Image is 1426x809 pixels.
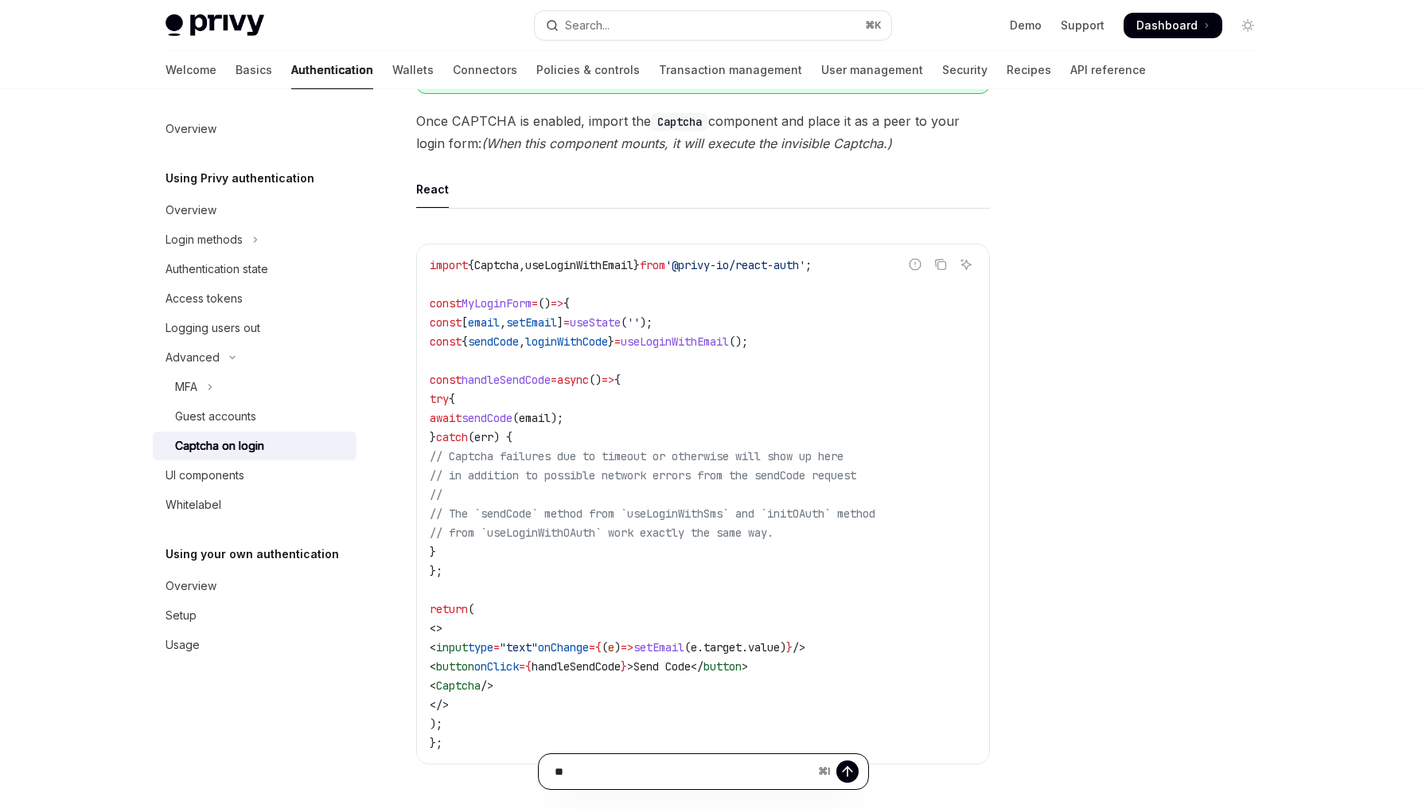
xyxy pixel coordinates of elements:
span: < [430,659,436,674]
span: setEmail [633,640,684,655]
div: Access tokens [166,289,243,308]
span: type [468,640,493,655]
span: ( [468,430,474,444]
span: // from `useLoginWithOAuth` work exactly the same way. [430,526,773,540]
a: Policies & controls [536,51,640,89]
button: Toggle Login methods section [153,225,356,254]
a: Security [942,51,988,89]
span: ); [551,411,563,425]
em: (When this component mounts, it will execute the invisible Captcha.) [481,135,892,151]
span: from [640,258,665,272]
a: Basics [236,51,272,89]
a: API reference [1070,51,1146,89]
span: ( [621,315,627,330]
a: Welcome [166,51,216,89]
div: Logging users out [166,319,260,338]
span: = [493,640,500,655]
span: MyLoginForm [462,296,532,311]
span: ) [614,640,621,655]
span: '@privy-io/react-auth' [665,258,805,272]
span: await [430,411,462,425]
span: err [474,430,493,444]
button: Open search [535,11,891,40]
span: < [430,640,436,655]
span: Dashboard [1136,18,1198,33]
button: Send message [836,760,859,783]
span: }; [430,564,442,578]
span: handleSendCode [462,373,551,387]
span: ( [512,411,519,425]
span: { [595,640,602,655]
span: onClick [474,659,519,674]
span: const [430,373,462,387]
a: Usage [153,631,356,659]
div: Setup [166,606,197,625]
span: > [627,659,633,674]
span: ) [780,640,786,655]
span: </> [430,698,449,712]
span: catch [436,430,468,444]
span: loginWithCode [525,334,608,349]
div: Overview [166,201,216,220]
span: useLoginWithEmail [525,258,633,272]
div: Login methods [166,230,243,249]
span: } [633,258,640,272]
span: Captcha [474,258,519,272]
span: > [742,659,748,674]
div: Usage [166,635,200,655]
button: Toggle MFA section [153,373,356,401]
button: Ask AI [956,254,976,275]
span: . [697,640,703,655]
span: ) { [493,430,512,444]
span: e [608,640,614,655]
img: light logo [166,14,264,37]
span: email [468,315,500,330]
span: = [614,334,621,349]
span: } [621,659,627,674]
span: [ [462,315,468,330]
a: Authentication [291,51,373,89]
div: Captcha on login [175,436,264,455]
div: Advanced [166,348,220,367]
span: useLoginWithEmail [621,334,729,349]
span: ); [640,315,653,330]
div: Overview [166,119,216,139]
span: const [430,296,462,311]
span: = [519,659,525,674]
span: '' [627,315,640,330]
span: useState [570,315,621,330]
input: Ask a question... [555,754,812,789]
span: ( [602,640,608,655]
span: } [786,640,793,655]
span: handleSendCode [532,659,621,674]
span: { [563,296,570,311]
span: </ [691,659,703,674]
div: Guest accounts [175,407,256,426]
a: Setup [153,601,356,630]
a: User management [821,51,923,89]
span: } [430,545,436,559]
div: Overview [166,576,216,596]
span: = [532,296,538,311]
span: () [589,373,602,387]
span: Send Code [633,659,691,674]
a: Dashboard [1124,13,1222,38]
a: Overview [153,115,356,143]
span: { [449,392,455,406]
span: import [430,258,468,272]
span: , [500,315,506,330]
span: , [519,258,525,272]
div: Whitelabel [166,495,221,514]
span: { [462,334,468,349]
a: Authentication state [153,255,356,283]
div: UI components [166,466,244,485]
span: ⌘ K [865,19,882,32]
span: // The `sendCode` method from `useLoginWithSms` and `initOAuth` method [430,506,875,521]
span: onChange [538,640,589,655]
span: e [691,640,697,655]
span: sendCode [462,411,512,425]
span: return [430,602,468,616]
span: // Captcha failures due to timeout or otherwise will show up here [430,449,844,463]
span: Captcha [436,678,481,693]
a: Demo [1010,18,1042,33]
